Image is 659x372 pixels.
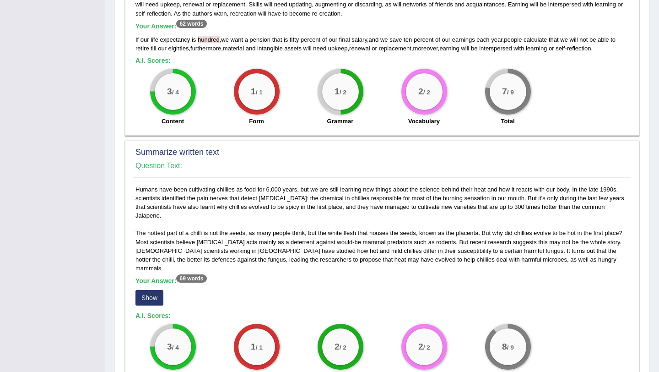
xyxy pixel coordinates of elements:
small: / 9 [507,345,513,351]
big: 8 [502,342,507,352]
span: is [284,36,288,43]
label: Total [501,117,514,126]
span: percent [301,36,320,43]
span: moreover [413,45,438,52]
sup: 62 words [176,20,206,28]
span: reflection [567,45,591,52]
span: will [461,45,469,52]
big: 3 [167,87,172,97]
big: 2 [418,342,423,352]
span: of [322,36,327,43]
big: 3 [167,342,172,352]
span: people [504,36,522,43]
big: 7 [502,87,507,97]
span: we [560,36,568,43]
b: Your Answer: [135,22,207,30]
span: to [610,36,616,43]
span: eighties [168,45,189,52]
span: that [549,36,559,43]
span: material [223,45,244,52]
span: save [389,36,402,43]
b: A.I. Scores: [135,312,171,319]
small: / 2 [339,89,346,96]
span: assets [284,45,302,52]
span: our [329,36,337,43]
small: / 2 [339,345,346,351]
big: 1 [251,87,256,97]
big: 2 [335,342,340,352]
span: salary [351,36,367,43]
span: a [245,36,248,43]
small: / 9 [507,89,513,96]
span: earnings [452,36,475,43]
sup: 69 words [176,274,206,283]
span: learning [526,45,547,52]
span: upkeep [328,45,348,52]
label: Vocabulary [408,117,440,126]
span: with [513,45,524,52]
span: renewal [349,45,370,52]
span: percent [414,36,433,43]
big: 2 [418,87,423,97]
span: of [435,36,440,43]
span: final [339,36,350,43]
span: ten [404,36,412,43]
span: furthermore [190,45,221,52]
span: want [231,36,243,43]
small: / 1 [255,89,262,96]
label: Content [162,117,184,126]
small: / 4 [172,345,178,351]
span: be [471,45,477,52]
span: replacement [378,45,411,52]
span: pension [249,36,270,43]
span: that [272,36,282,43]
b: A.I. Scores: [135,57,171,64]
span: will [570,36,578,43]
span: will [303,45,312,52]
small: / 2 [423,345,430,351]
span: Use “a hundred”, or use a number before ‘hundred’. (did you mean: a hundred) [198,36,220,43]
span: our [442,36,450,43]
span: our [158,45,167,52]
span: intangible [257,45,283,52]
span: life [151,36,158,43]
span: we [221,36,229,43]
span: retire [135,45,149,52]
button: Show [135,290,163,306]
span: be [589,36,596,43]
big: 1 [335,87,340,97]
span: our [140,36,149,43]
span: till [151,45,156,52]
label: Form [249,117,264,126]
span: fifty [290,36,299,43]
span: and [369,36,379,43]
span: and [246,45,256,52]
span: calculate [524,36,547,43]
span: year [491,36,502,43]
span: or [372,45,377,52]
span: self [556,45,565,52]
span: able [598,36,609,43]
big: 1 [251,342,256,352]
b: Your Answer: [135,277,207,284]
span: not [579,36,588,43]
label: Grammar [327,117,354,126]
span: If [135,36,139,43]
h2: Summarize written text [135,148,629,157]
span: is [192,36,196,43]
span: we [380,36,388,43]
div: , , , , , , , , - . [135,35,629,53]
span: each [476,36,489,43]
span: interspersed [479,45,512,52]
span: or [549,45,554,52]
h4: Question Text: [135,162,629,170]
span: earning [439,45,459,52]
small: / 4 [172,89,178,96]
span: expectancy [160,36,190,43]
small: / 2 [423,89,430,96]
small: / 1 [255,345,262,351]
span: need [313,45,326,52]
